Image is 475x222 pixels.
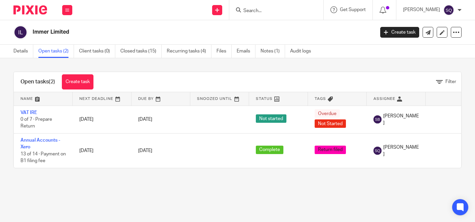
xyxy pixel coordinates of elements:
span: Complete [256,146,283,154]
a: VAT IRE [21,110,37,115]
a: Emails [237,45,255,58]
img: svg%3E [443,5,454,15]
span: Not Started [315,119,346,128]
a: Notes (1) [261,45,285,58]
span: [DATE] [138,117,152,122]
span: (2) [49,79,55,84]
span: Filter [445,79,456,84]
span: [PERSON_NAME] [383,113,419,126]
h1: Open tasks [21,78,55,85]
h2: Immer Limited [33,29,303,36]
span: Not started [256,114,286,123]
img: svg%3E [373,115,382,123]
a: Create task [380,27,419,38]
a: Client tasks (0) [79,45,115,58]
span: 0 of 7 · Prepare Return [21,117,52,129]
span: Return filed [315,146,346,154]
p: [PERSON_NAME] [403,6,440,13]
span: [PERSON_NAME] [383,144,419,158]
td: [DATE] [73,133,131,168]
a: Create task [62,74,93,89]
a: Audit logs [290,45,316,58]
img: svg%3E [13,25,28,39]
img: Pixie [13,5,47,14]
span: Tags [315,97,326,101]
a: Recurring tasks (4) [167,45,211,58]
img: svg%3E [373,147,382,155]
input: Search [243,8,303,14]
a: Details [13,45,33,58]
a: Files [216,45,232,58]
span: [DATE] [138,148,152,153]
a: Annual Accounts - Xero [21,138,60,149]
span: Snoozed Until [197,97,232,101]
a: Open tasks (2) [38,45,74,58]
a: Closed tasks (15) [120,45,162,58]
td: [DATE] [73,106,131,133]
span: Get Support [340,7,366,12]
span: Status [256,97,273,101]
span: Overdue [315,109,340,118]
span: 13 of 14 · Payment on B1 filing fee [21,152,66,163]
